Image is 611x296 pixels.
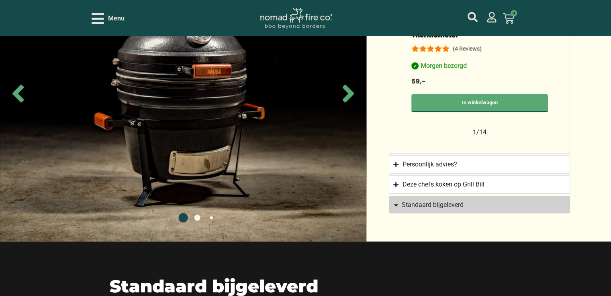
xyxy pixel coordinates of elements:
[110,278,318,295] h2: Standaard bijgeleverd
[493,8,524,29] a: 0
[389,155,570,174] summary: Persoonlijk advies?
[411,94,548,112] a: Toevoegen aan winkelwagen: “Grill Bill Digitale Draadloze Thermometer“
[411,22,503,39] a: Grill Bill Digitale Draadloze Thermometer
[479,128,486,136] span: 14
[472,129,486,136] div: /
[472,128,476,136] span: 1
[92,12,125,26] div: Open/Close Menu
[389,175,570,194] summary: Deze chefs koken op Grill Bill
[511,10,517,16] span: 0
[453,45,482,53] div: (4 Reviews)
[403,160,457,169] div: Persoonlijk advies?
[179,213,188,222] span: Go to slide 1
[4,79,32,107] span: Previous slide
[334,79,362,107] span: Next slide
[402,202,464,208] span: Standaard bijgeleverd
[403,180,484,189] div: Deze chefs koken op Grill Bill
[108,14,125,23] span: Menu
[468,12,478,22] a: mijn account
[411,61,548,71] p: Morgen bezorgd
[260,8,332,29] img: Nomad Logo
[486,12,497,22] a: mijn account
[389,196,570,213] a: bekijk accessoires
[194,215,200,221] span: Go to slide 2
[210,216,213,219] span: Go to slide 3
